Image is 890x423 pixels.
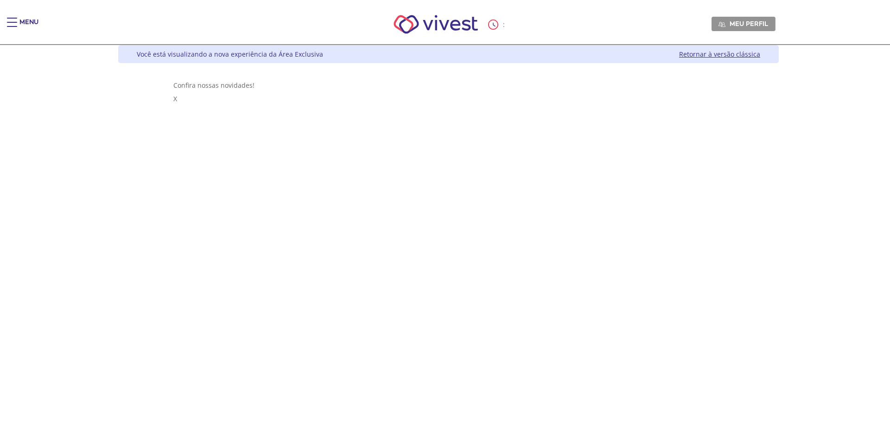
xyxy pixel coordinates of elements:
[712,17,776,31] a: Meu perfil
[679,50,760,59] a: Retornar à versão clássica
[19,18,38,36] div: Menu
[718,21,725,28] img: Meu perfil
[383,5,489,44] img: Vivest
[730,20,768,28] span: Meu perfil
[173,81,724,90] div: Confira nossas novidades!
[173,94,177,103] span: X
[137,50,323,59] div: Você está visualizando a nova experiência da Área Exclusiva
[111,45,779,423] div: Vivest
[488,20,507,30] div: :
